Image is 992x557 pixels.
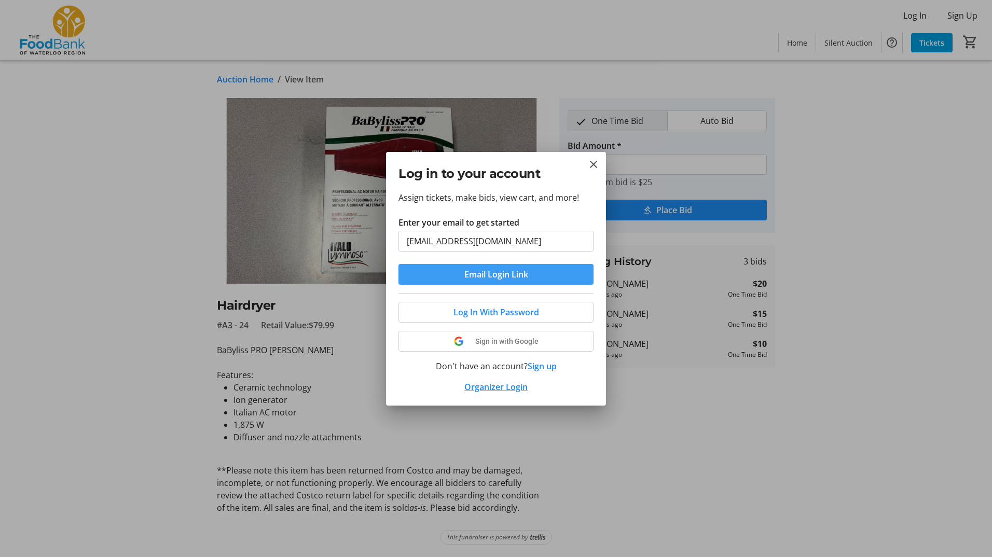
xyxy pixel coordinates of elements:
[398,331,594,352] button: Sign in with Google
[587,158,600,171] button: Close
[398,360,594,372] div: Don't have an account?
[398,216,519,229] label: Enter your email to get started
[398,264,594,285] button: Email Login Link
[475,337,539,345] span: Sign in with Google
[453,306,539,318] span: Log In With Password
[528,360,557,372] button: Sign up
[398,191,594,204] p: Assign tickets, make bids, view cart, and more!
[398,164,594,183] h2: Log in to your account
[398,231,594,252] input: Email Address
[464,268,528,281] span: Email Login Link
[464,381,528,393] a: Organizer Login
[398,302,594,323] button: Log In With Password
